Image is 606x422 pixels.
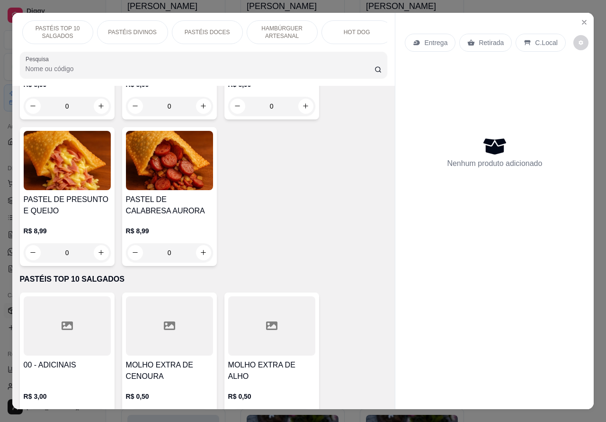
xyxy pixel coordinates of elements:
p: R$ 3,00 [24,392,111,401]
h4: PASTEL DE PRESUNTO E QUEIJO [24,194,111,217]
p: C.Local [535,38,557,47]
button: increase-product-quantity [94,99,109,114]
button: decrease-product-quantity [26,99,41,114]
img: product-image [24,131,111,190]
button: increase-product-quantity [196,99,211,114]
button: decrease-product-quantity [26,245,41,260]
p: R$ 8,99 [24,226,111,236]
button: decrease-product-quantity [573,35,588,50]
p: R$ 0,50 [126,392,213,401]
p: PASTÉIS TOP 10 SALGADOS [30,25,85,40]
h4: MOLHO EXTRA DE ALHO [228,359,315,382]
button: increase-product-quantity [298,99,313,114]
p: PASTÉIS TOP 10 SALGADOS [20,274,388,285]
h4: PASTEL DE CALABRESA AURORA [126,194,213,217]
label: Pesquisa [26,55,52,63]
p: HOT DOG [344,28,370,36]
p: R$ 8,99 [126,226,213,236]
p: Retirada [479,38,504,47]
button: decrease-product-quantity [230,99,245,114]
button: increase-product-quantity [94,245,109,260]
p: Entrega [424,38,447,47]
button: Close [577,15,592,30]
button: decrease-product-quantity [128,99,143,114]
h4: MOLHO EXTRA DE CENOURA [126,359,213,382]
button: decrease-product-quantity [128,245,143,260]
p: R$ 0,50 [228,392,315,401]
p: HAMBÚRGUER ARTESANAL [255,25,310,40]
img: product-image [126,131,213,190]
p: Nenhum produto adicionado [447,158,542,169]
p: PASTÉIS DIVINOS [108,28,156,36]
input: Pesquisa [26,64,374,73]
p: PASTÉIS DOCES [185,28,230,36]
button: increase-product-quantity [196,245,211,260]
h4: 00 - ADICINAIS [24,359,111,371]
